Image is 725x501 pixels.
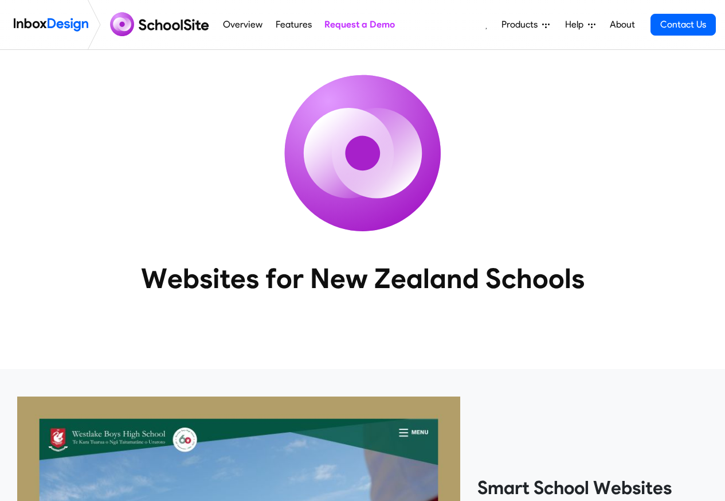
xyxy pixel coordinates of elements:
[606,13,638,36] a: About
[91,261,635,296] heading: Websites for New Zealand Schools
[650,14,716,36] a: Contact Us
[565,18,588,32] span: Help
[561,13,600,36] a: Help
[477,476,708,499] heading: Smart School Websites
[105,11,217,38] img: schoolsite logo
[501,18,542,32] span: Products
[220,13,266,36] a: Overview
[260,50,466,257] img: icon_schoolsite.svg
[497,13,554,36] a: Products
[272,13,315,36] a: Features
[321,13,398,36] a: Request a Demo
